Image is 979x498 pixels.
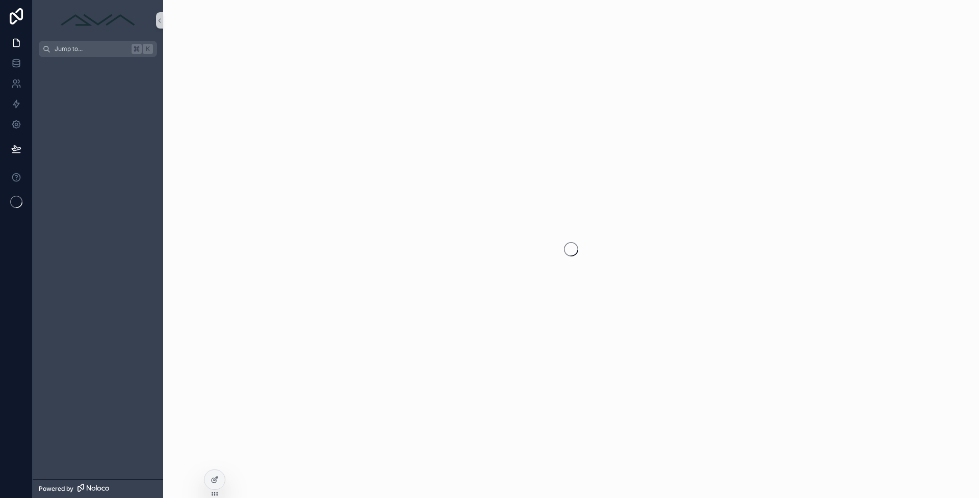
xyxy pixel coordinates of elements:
span: Jump to... [55,45,127,53]
span: K [144,45,152,53]
div: scrollable content [33,57,163,75]
img: App logo [57,12,139,29]
button: Jump to...K [39,41,157,57]
span: Powered by [39,485,73,493]
a: Powered by [33,479,163,498]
